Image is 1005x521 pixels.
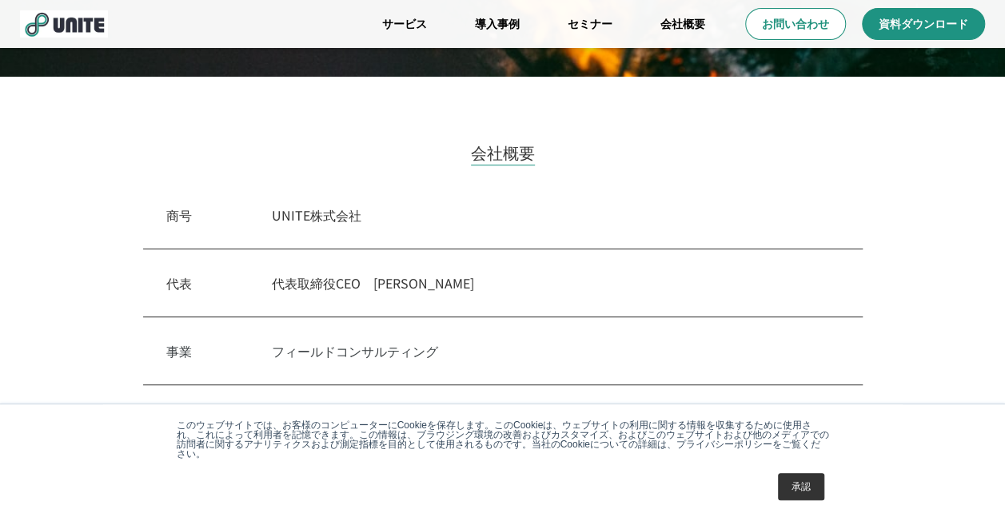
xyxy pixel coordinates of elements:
[272,205,839,225] p: UNITE株式会社
[166,341,192,360] p: 事業
[272,341,839,360] p: フィールドコンサルティング
[272,273,839,292] p: 代表取締役CEO [PERSON_NAME]
[166,205,192,225] p: 商号
[862,8,985,40] a: 資料ダウンロード
[166,273,192,292] p: 代表
[471,141,535,165] h2: 会社概要
[745,8,846,40] a: お問い合わせ
[879,16,968,32] p: 資料ダウンロード
[925,444,1005,521] div: チャットウィジェット
[762,16,829,32] p: お問い合わせ
[778,473,824,500] a: 承認
[925,444,1005,521] iframe: Chat Widget
[177,420,829,459] p: このウェブサイトでは、お客様のコンピューターにCookieを保存します。このCookieは、ウェブサイトの利用に関する情報を収集するために使用され、これによって利用者を記憶できます。この情報は、...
